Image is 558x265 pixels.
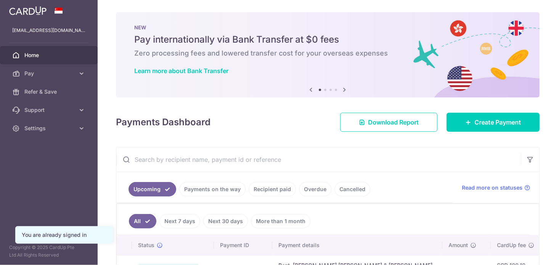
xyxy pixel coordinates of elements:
img: CardUp [9,6,47,15]
a: More than 1 month [251,214,310,228]
span: Create Payment [474,118,521,127]
span: Refer & Save [24,88,75,96]
span: Read more on statuses [462,184,523,192]
span: Pay [24,70,75,77]
a: Download Report [340,113,437,132]
th: Payment ID [214,235,272,255]
span: Status [138,241,154,249]
a: Upcoming [129,182,176,196]
a: Payments on the way [179,182,246,196]
a: All [129,214,156,228]
a: Create Payment [447,113,540,132]
span: Settings [24,125,75,132]
a: Learn more about Bank Transfer [134,67,228,75]
img: Bank transfer banner [116,12,540,97]
span: Home [24,51,75,59]
p: [EMAIL_ADDRESS][DOMAIN_NAME] [12,27,85,34]
span: Download Report [368,118,419,127]
h6: Zero processing fees and lowered transfer cost for your overseas expenses [134,49,521,58]
th: Payment details [272,235,442,255]
span: Support [24,106,75,114]
a: Recipient paid [249,182,296,196]
div: You are already signed in [22,231,106,239]
a: Next 7 days [159,214,200,228]
input: Search by recipient name, payment id or reference [116,147,521,172]
a: Read more on statuses [462,184,530,192]
span: CardUp fee [497,241,526,249]
span: Amount [449,241,468,249]
h5: Pay internationally via Bank Transfer at $0 fees [134,34,521,46]
a: Next 30 days [203,214,248,228]
p: NEW [134,24,521,30]
a: Cancelled [334,182,370,196]
a: Overdue [299,182,331,196]
h4: Payments Dashboard [116,115,211,129]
